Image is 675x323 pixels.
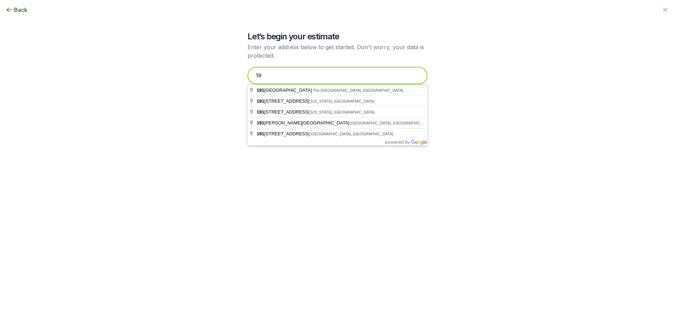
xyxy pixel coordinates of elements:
[247,67,427,84] input: Enter your address
[257,120,351,125] span: [PERSON_NAME][GEOGRAPHIC_DATA]
[257,88,313,93] span: [GEOGRAPHIC_DATA]
[257,131,310,136] span: [STREET_ADDRESS]
[310,132,393,136] span: [GEOGRAPHIC_DATA], [GEOGRAPHIC_DATA]
[257,120,264,125] span: 191
[310,99,374,103] span: [US_STATE], [GEOGRAPHIC_DATA]
[257,88,264,93] span: 191
[313,88,403,92] span: The [GEOGRAPHIC_DATA], [GEOGRAPHIC_DATA]
[247,31,427,42] h2: Let’s begin your estimate
[257,98,264,104] span: 191
[257,98,310,104] span: [STREET_ADDRESS]
[310,110,374,114] span: [US_STATE], [GEOGRAPHIC_DATA]
[6,6,27,14] button: Back
[257,109,310,115] span: [STREET_ADDRESS]
[247,43,427,60] p: Enter your address below to get started. Don't worry, your data is protected.
[351,121,433,125] span: [GEOGRAPHIC_DATA], [GEOGRAPHIC_DATA]
[14,6,27,14] span: Back
[257,109,264,115] span: 191
[257,131,264,136] span: 191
